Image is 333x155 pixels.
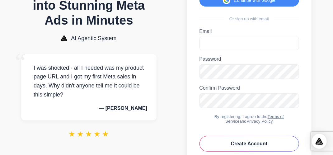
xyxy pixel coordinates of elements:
div: Open Intercom Messenger [312,134,327,149]
a: Terms of Service [225,114,284,124]
p: — [PERSON_NAME] [30,106,147,111]
div: Or sign up with email [199,16,299,21]
label: Password [199,56,299,62]
span: “ [15,48,26,76]
span: ★ [69,130,76,139]
img: AI Agentic System Logo [61,35,67,41]
span: ★ [86,130,92,139]
button: Create Account [199,136,299,152]
span: ★ [94,130,101,139]
span: ★ [77,130,84,139]
a: Privacy Policy [246,119,273,124]
div: By registering, I agree to the and [199,114,299,124]
label: Confirm Password [199,85,299,91]
p: I was shocked - all I needed was my product page URL and I got my first Meta sales in days. Why d... [30,63,147,99]
span: ★ [102,130,109,139]
label: Email [199,29,299,34]
span: AI Agentic System [71,35,116,42]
